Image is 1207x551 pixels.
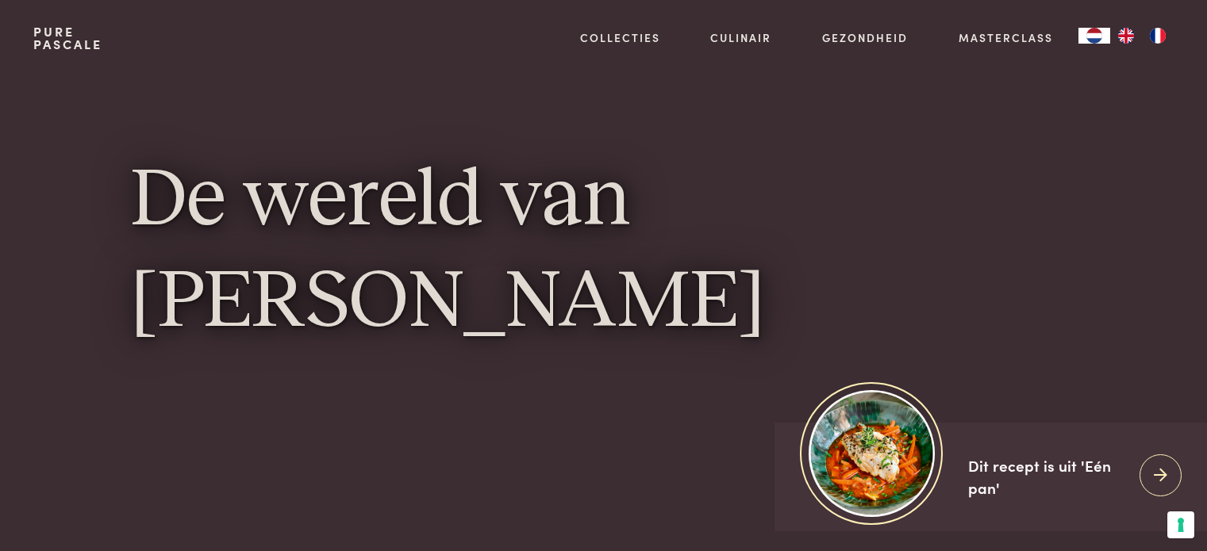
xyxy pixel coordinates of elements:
ul: Language list [1110,28,1174,44]
a: Masterclass [959,29,1053,46]
button: Uw voorkeuren voor toestemming voor trackingtechnologieën [1167,511,1194,538]
a: Gezondheid [822,29,908,46]
div: Dit recept is uit 'Eén pan' [968,454,1127,499]
img: https://admin.purepascale.com/wp-content/uploads/2025/08/home_recept_link.jpg [809,390,935,516]
a: PurePascale [33,25,102,51]
a: Culinair [710,29,771,46]
div: Language [1078,28,1110,44]
a: NL [1078,28,1110,44]
a: FR [1142,28,1174,44]
a: https://admin.purepascale.com/wp-content/uploads/2025/08/home_recept_link.jpg Dit recept is uit '... [775,423,1207,531]
a: Collecties [580,29,660,46]
aside: Language selected: Nederlands [1078,28,1174,44]
a: EN [1110,28,1142,44]
h1: De wereld van [PERSON_NAME] [131,152,1077,354]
